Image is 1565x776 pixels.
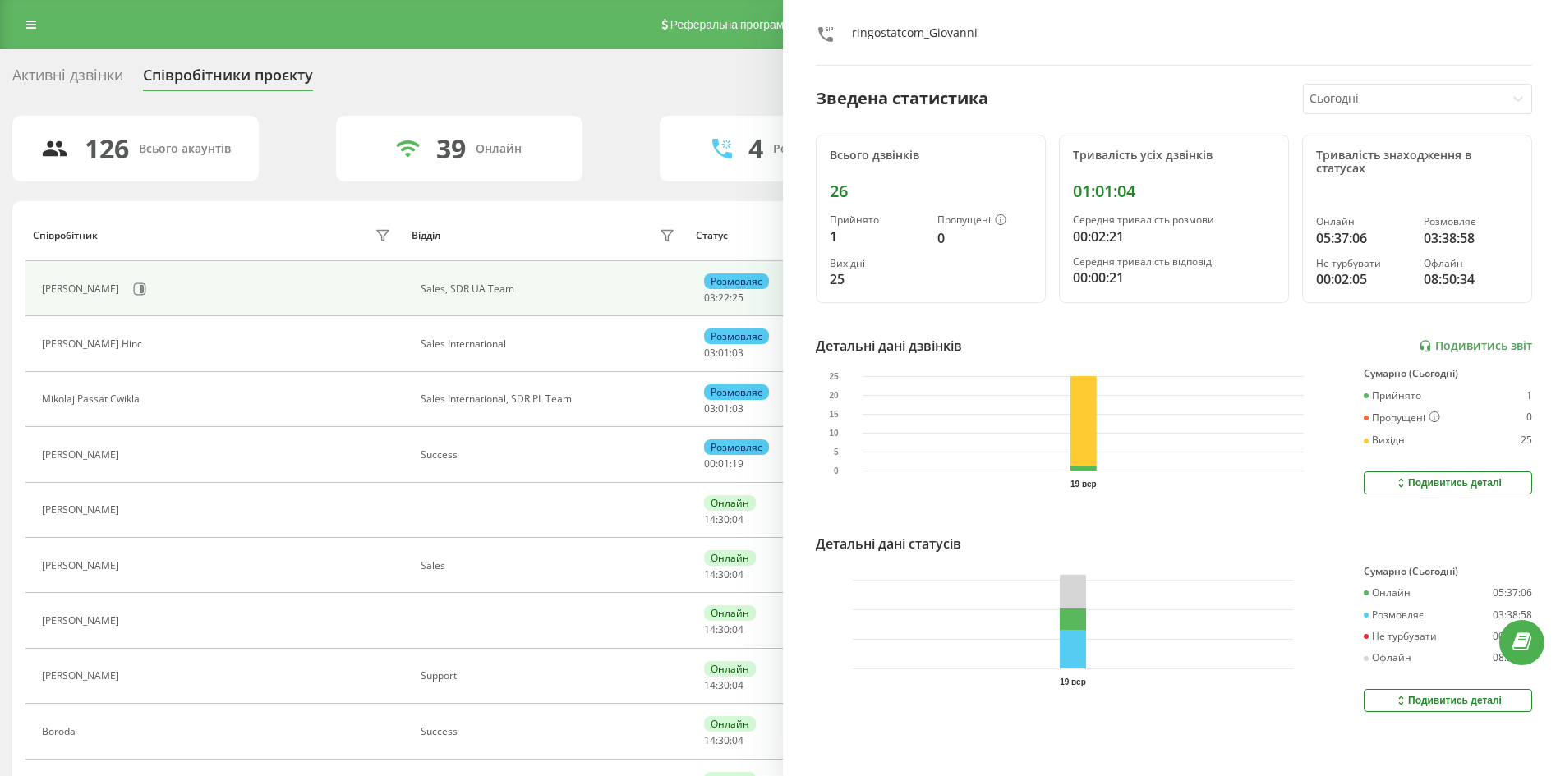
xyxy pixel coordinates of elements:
[704,403,743,415] div: : :
[704,512,716,526] span: 14
[421,560,679,572] div: Sales
[704,680,743,691] div: : :
[421,726,679,737] div: Success
[732,512,743,526] span: 04
[748,133,763,164] div: 4
[1394,476,1502,489] div: Подивитись деталі
[704,733,716,747] span: 14
[830,258,924,269] div: Вихідні
[421,393,679,405] div: Sales International, SDR PL Team
[421,338,679,350] div: Sales International
[704,273,769,289] div: Розмовляє
[704,514,743,526] div: : :
[704,402,716,416] span: 03
[704,292,743,304] div: : :
[1424,228,1518,248] div: 03:38:58
[436,133,466,164] div: 39
[704,678,716,692] span: 14
[732,291,743,305] span: 25
[1364,652,1411,664] div: Офлайн
[1526,411,1532,425] div: 0
[1493,652,1532,664] div: 08:50:34
[1424,216,1518,227] div: Розмовляє
[704,384,769,400] div: Розмовляє
[1394,694,1502,707] div: Подивитись деталі
[1364,434,1407,446] div: Вихідні
[704,550,756,566] div: Онлайн
[829,391,839,400] text: 20
[1493,587,1532,599] div: 05:37:06
[1060,677,1086,686] text: 19 вер
[937,228,1032,248] div: 0
[704,458,743,470] div: : :
[143,67,313,92] div: Співробітники проєкту
[42,560,123,572] div: [PERSON_NAME]
[704,622,716,636] span: 14
[1073,181,1275,201] div: 01:01:04
[732,678,743,692] span: 04
[704,346,716,360] span: 03
[42,393,144,405] div: Mikolaj Passat Cwikla
[412,230,440,241] div: Відділ
[830,149,1032,163] div: Всього дзвінків
[42,726,80,737] div: Boroda
[732,457,743,471] span: 19
[830,269,924,289] div: 25
[696,230,728,241] div: Статус
[1316,149,1518,177] div: Тривалість знаходження в статусах
[704,716,756,732] div: Онлайн
[1364,566,1532,577] div: Сумарно (Сьогодні)
[732,733,743,747] span: 04
[718,678,730,692] span: 30
[1364,689,1532,712] button: Подивитись деталі
[704,495,756,511] div: Онлайн
[704,569,743,581] div: : :
[718,512,730,526] span: 30
[718,457,730,471] span: 01
[42,670,123,682] div: [PERSON_NAME]
[830,214,924,226] div: Прийнято
[1493,609,1532,621] div: 03:38:58
[704,291,716,305] span: 03
[42,615,123,627] div: [PERSON_NAME]
[1364,390,1421,402] div: Прийнято
[1364,587,1411,599] div: Онлайн
[85,133,129,164] div: 126
[476,142,522,156] div: Онлайн
[1316,258,1411,269] div: Не турбувати
[1364,471,1532,494] button: Подивитись деталі
[139,142,231,156] div: Всього акаунтів
[12,67,123,92] div: Активні дзвінки
[732,622,743,636] span: 04
[1073,227,1275,246] div: 00:02:21
[816,336,962,356] div: Детальні дані дзвінків
[704,439,769,455] div: Розмовляє
[732,346,743,360] span: 03
[704,661,756,677] div: Онлайн
[1424,258,1518,269] div: Офлайн
[718,733,730,747] span: 30
[704,567,716,581] span: 14
[421,449,679,461] div: Success
[1424,269,1518,289] div: 08:50:34
[732,402,743,416] span: 03
[1364,368,1532,379] div: Сумарно (Сьогодні)
[1526,390,1532,402] div: 1
[718,346,730,360] span: 01
[852,25,978,48] div: ringostatcom_Giovanni
[1316,216,1411,227] div: Онлайн
[732,567,743,581] span: 04
[1073,214,1275,226] div: Середня тривалість розмови
[704,347,743,359] div: : :
[1364,609,1424,621] div: Розмовляє
[833,466,838,475] text: 0
[33,230,98,241] div: Співробітник
[1364,411,1440,425] div: Пропущені
[704,735,743,746] div: : :
[816,86,988,111] div: Зведена статистика
[42,449,123,461] div: [PERSON_NAME]
[42,283,123,295] div: [PERSON_NAME]
[704,605,756,621] div: Онлайн
[704,328,769,344] div: Розмовляє
[704,624,743,636] div: : :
